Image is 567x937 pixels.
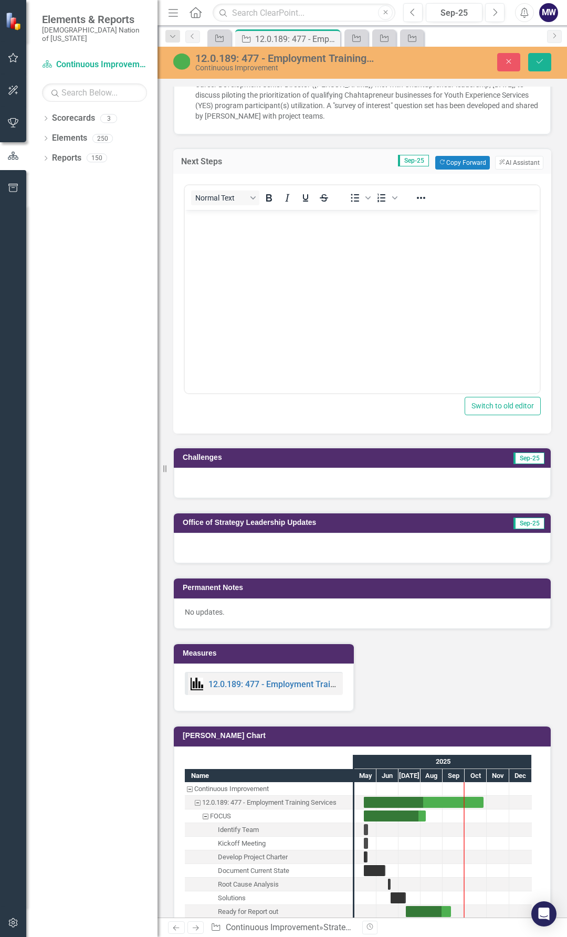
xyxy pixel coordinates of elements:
span: Sep-25 [513,518,544,529]
div: 12.0.189: 477 - Employment Training Services [255,33,338,46]
div: Task: Start date: 2025-05-14 End date: 2025-05-14 [185,837,353,850]
h3: Measures [183,649,349,657]
a: Reports [52,152,81,164]
div: Develop Project Charter [185,850,353,864]
div: Task: Start date: 2025-05-14 End date: 2025-06-13 [364,865,385,876]
div: Task: Start date: 2025-05-14 End date: 2025-05-19 [364,851,367,862]
h3: Challenges [183,454,382,461]
div: 12.0.189: 477 - Employment Training Services [195,52,375,64]
div: Numbered list [373,191,399,205]
button: Italic [278,191,296,205]
div: Continuous Improvement [195,64,375,72]
input: Search ClearPoint... [213,4,395,22]
div: Root Cause Analysis [185,878,353,891]
div: Task: Start date: 2025-06-16 End date: 2025-06-20 [185,878,353,891]
div: Sep [443,769,465,783]
div: Solutions [218,891,246,905]
a: Scorecards [52,112,95,124]
div: Task: Start date: 2025-05-14 End date: 2025-06-13 [185,864,353,878]
button: Bold [260,191,278,205]
button: Underline [297,191,314,205]
div: FOCUS [210,809,231,823]
div: Task: Start date: 2025-05-14 End date: 2025-05-19 [185,850,353,864]
div: 12.0.189: 477 - Employment Training Services [185,796,353,809]
div: Ready for Report out [218,905,278,919]
div: 250 [92,134,113,143]
div: 3 [100,114,117,123]
div: Task: Start date: 2025-07-11 End date: 2025-09-12 [185,905,353,919]
h3: Permanent Notes [183,584,545,592]
div: Continuous Improvement [194,782,269,796]
div: Solutions [185,891,353,905]
span: Normal Text [195,194,247,202]
div: Task: Start date: 2025-05-14 End date: 2025-10-27 [364,797,484,808]
button: Sep-25 [426,3,482,22]
div: » » [211,922,354,934]
button: AI Assistant [495,156,543,170]
div: Kickoff Meeting [185,837,353,850]
span: Sep-25 [513,452,544,464]
span: Elements & Reports [42,13,147,26]
div: 2025 [354,755,532,768]
div: Root Cause Analysis [218,878,279,891]
div: Continuous Improvement [185,782,353,796]
button: Strikethrough [315,191,333,205]
div: Identify Team [185,823,353,837]
div: Task: Start date: 2025-05-14 End date: 2025-05-14 [185,823,353,837]
div: Open Intercom Messenger [531,901,556,927]
a: Continuous Improvement [226,922,319,932]
small: [DEMOGRAPHIC_DATA] Nation of [US_STATE] [42,26,147,43]
button: Switch to old editor [465,397,541,415]
div: Identify Team [218,823,259,837]
div: Document Current State [185,864,353,878]
div: Task: Start date: 2025-05-14 End date: 2025-05-14 [364,838,368,849]
div: Nov [487,769,509,783]
div: Jun [376,769,398,783]
div: May [354,769,376,783]
div: 150 [87,154,107,163]
span: Sep-25 [398,155,429,166]
div: Task: Start date: 2025-05-14 End date: 2025-10-27 [185,796,353,809]
img: Performance Management [191,678,203,690]
div: Jul [398,769,421,783]
div: Task: Start date: 2025-06-20 End date: 2025-07-11 [185,891,353,905]
h3: Next Steps [181,157,261,166]
div: Dec [509,769,532,783]
div: Sep-25 [429,7,479,19]
button: Copy Forward [435,156,489,170]
a: 12.0.189: 477 - Employment Training Services [208,679,381,689]
a: Elements [52,132,87,144]
div: Aug [421,769,443,783]
div: Kickoff Meeting [218,837,266,850]
div: Task: Start date: 2025-05-14 End date: 2025-05-14 [364,824,368,835]
div: Document Current State [218,864,289,878]
div: Task: Start date: 2025-07-11 End date: 2025-09-12 [406,906,451,917]
li: Career Development Senior Director ([PERSON_NAME]) met with Chahtapreneur leadership, [DATE], to ... [195,79,540,121]
div: Oct [465,769,487,783]
div: Develop Project Charter [218,850,288,864]
h3: [PERSON_NAME] Chart [183,732,545,740]
div: Name [185,769,353,782]
div: Task: Start date: 2025-06-16 End date: 2025-06-20 [388,879,391,890]
img: ClearPoint Strategy [5,12,24,30]
button: Reveal or hide additional toolbar items [412,191,430,205]
input: Search Below... [42,83,147,102]
button: MW [539,3,558,22]
a: Continuous Improvement [42,59,147,71]
div: Task: Start date: 2025-05-14 End date: 2025-08-08 [364,810,426,822]
div: FOCUS [185,809,353,823]
div: Ready for Report out [185,905,353,919]
div: 12.0.189: 477 - Employment Training Services [202,796,337,809]
a: Strategic Objectives [323,922,397,932]
div: Task: Start date: 2025-05-14 End date: 2025-08-08 [185,809,353,823]
iframe: Rich Text Area [185,210,540,393]
div: Task: Start date: 2025-06-20 End date: 2025-07-11 [391,892,406,903]
div: Task: Continuous Improvement Start date: 2025-05-14 End date: 2025-05-15 [185,782,353,796]
div: Bullet list [346,191,372,205]
img: CI Action Plan Approved/In Progress [173,53,190,70]
h3: Office of Strategy Leadership Updates [183,519,475,527]
button: Block Normal Text [191,191,259,205]
p: No updates. [185,607,540,617]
